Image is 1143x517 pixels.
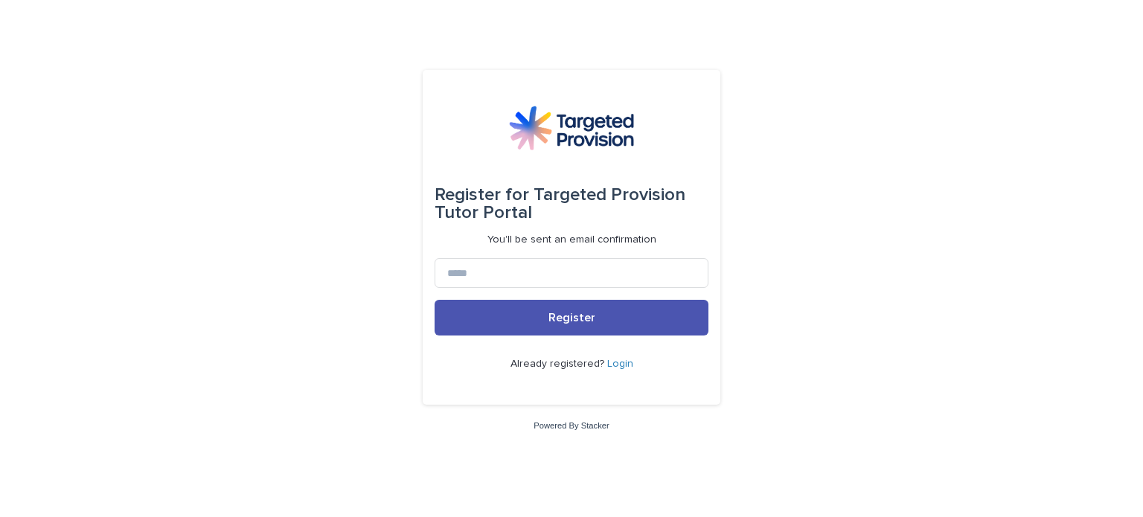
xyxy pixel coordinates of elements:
[435,174,708,234] div: Targeted Provision Tutor Portal
[510,359,607,369] span: Already registered?
[509,106,634,150] img: M5nRWzHhSzIhMunXDL62
[435,300,708,335] button: Register
[487,234,656,246] p: You'll be sent an email confirmation
[435,186,529,204] span: Register for
[534,421,609,430] a: Powered By Stacker
[548,312,595,324] span: Register
[607,359,633,369] a: Login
